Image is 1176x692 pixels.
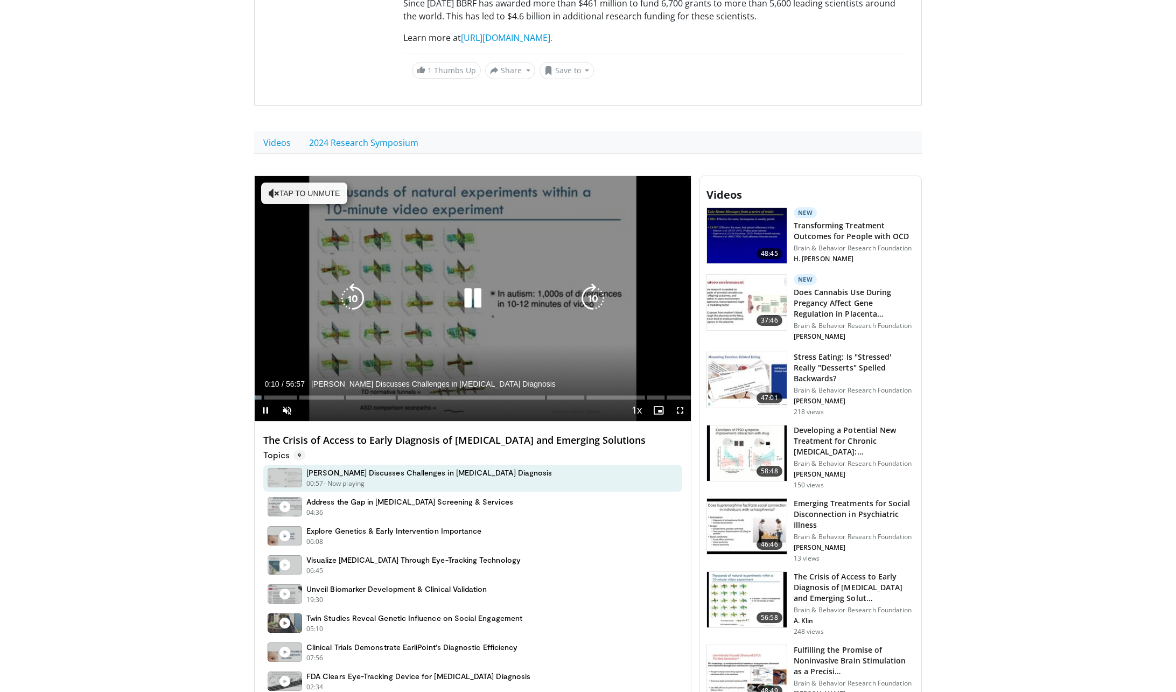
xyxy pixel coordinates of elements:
p: Brain & Behavior Research Foundation [794,606,915,614]
p: 218 views [794,408,824,416]
img: 63c24c9f-fdb2-46e7-8157-213be66a4fbf.150x105_q85_crop-smart_upscale.jpg [707,425,787,481]
h4: Explore Genetics & Early Intervention Importance [306,526,481,536]
p: 06:08 [306,537,324,547]
img: 9e8b8665-4a9c-4c12-b8e6-f822e6275258.150x105_q85_crop-smart_upscale.jpg [707,352,787,408]
h4: Address the Gap in [MEDICAL_DATA] Screening & Services [306,497,513,507]
a: 2024 Research Symposium [300,131,428,154]
p: 150 views [794,481,824,490]
a: 58:48 Developing a Potential New Treatment for Chronic [MEDICAL_DATA]: [MEDICAL_DATA] Comb… Brain... [706,425,915,490]
span: Videos [706,187,742,202]
p: [PERSON_NAME] [794,397,915,406]
p: 07:56 [306,653,324,663]
h4: Visualize [MEDICAL_DATA] Through Eye-Tracking Technology [306,555,521,565]
p: New [794,207,817,218]
p: Brain & Behavior Research Foundation [794,679,915,688]
h3: Transforming Treatment Outcomes for People with OCD [794,220,915,242]
h4: [PERSON_NAME] Discusses Challenges in [MEDICAL_DATA] Diagnosis [306,468,552,478]
span: / [282,380,284,388]
a: Videos [254,131,300,154]
span: 56:58 [757,612,782,623]
p: Topics [263,450,305,460]
p: Brain & Behavior Research Foundation [794,459,915,468]
span: 1 [428,65,432,75]
h4: The Crisis of Access to Early Diagnosis of [MEDICAL_DATA] and Emerging Solutions [263,435,682,446]
img: a2aaec38-03a4-4587-b9a5-ed84cf06ae06.150x105_q85_crop-smart_upscale.jpg [707,499,787,555]
a: 1 Thumbs Up [412,62,481,79]
p: 13 views [794,554,820,563]
h4: Twin Studies Reveal Genetic Influence on Social Engagement [306,613,522,623]
p: 06:45 [306,566,324,576]
p: A. Klin [794,617,915,625]
button: Enable picture-in-picture mode [648,400,669,421]
span: [PERSON_NAME] Discusses Challenges in [MEDICAL_DATA] Diagnosis [311,379,556,389]
p: Brain & Behavior Research Foundation [794,386,915,395]
h3: Stress Eating: Is "Stressed' Really "Desserts" Spelled Backwards? [794,352,915,384]
button: Fullscreen [669,400,691,421]
span: 56:57 [286,380,305,388]
a: 46:46 Emerging Treatments for Social Disconnection in Psychiatric Illness Brain & Behavior Resear... [706,498,915,563]
span: 0:10 [264,380,279,388]
p: [PERSON_NAME] [794,543,915,552]
p: H. [PERSON_NAME] [794,255,915,263]
p: 04:36 [306,508,324,518]
a: 56:58 The Crisis of Access to Early Diagnosis of [MEDICAL_DATA] and Emerging Solut… Brain & Behav... [706,571,915,636]
span: 58:48 [757,466,782,477]
img: 2bb4a8c7-a05b-4409-9618-7c9cd890590d.150x105_q85_crop-smart_upscale.jpg [707,572,787,628]
p: 248 views [794,627,824,636]
h4: FDA Clears Eye-Tracking Device for [MEDICAL_DATA] Diagnosis [306,672,530,681]
h3: Fulfilling the Promise of Noninvasive Brain Stimulation as a Precisi… [794,645,915,677]
p: [PERSON_NAME] [794,470,915,479]
h4: Unveil Biomarker Development & Clinical Validation [306,584,487,594]
p: - Now playing [324,479,365,488]
p: Brain & Behavior Research Foundation [794,244,915,253]
video-js: Video Player [255,176,691,422]
span: 46:46 [757,539,782,550]
div: Progress Bar [255,395,691,400]
h3: Developing a Potential New Treatment for Chronic [MEDICAL_DATA]: [MEDICAL_DATA] Comb… [794,425,915,457]
span: 48:45 [757,248,782,259]
h4: Clinical Trials Demonstrate EarliPoint's Diagnostic Efficiency [306,642,517,652]
p: Learn more at [403,31,906,44]
button: Tap to unmute [261,183,347,204]
img: b302aa6f-1816-4315-90a0-be06779f89d0.150x105_q85_crop-smart_upscale.jpg [707,275,787,331]
button: Unmute [276,400,298,421]
h3: Does Cannabis Use During Pregancy Affect Gene Regulation in Placenta… [794,287,915,319]
p: [PERSON_NAME] [794,332,915,341]
button: Pause [255,400,276,421]
p: 19:30 [306,595,324,605]
p: 02:34 [306,682,324,692]
span: 37:46 [757,315,782,326]
p: 00:57 [306,479,324,488]
p: 05:10 [306,624,324,634]
a: 47:01 Stress Eating: Is "Stressed' Really "Desserts" Spelled Backwards? Brain & Behavior Research... [706,352,915,416]
p: Brain & Behavior Research Foundation [794,321,915,330]
a: 37:46 New Does Cannabis Use During Pregancy Affect Gene Regulation in Placenta… Brain & Behavior ... [706,274,915,343]
button: Playback Rate [626,400,648,421]
span: 9 [293,450,305,460]
p: New [794,274,817,285]
button: Save to [540,62,594,79]
h3: The Crisis of Access to Early Diagnosis of [MEDICAL_DATA] and Emerging Solut… [794,571,915,604]
img: 05e60db3-97df-4ace-bba5-f0b2060cf1ab.150x105_q85_crop-smart_upscale.jpg [707,208,787,264]
a: [URL][DOMAIN_NAME]. [461,32,552,44]
a: 48:45 New Transforming Treatment Outcomes for People with OCD Brain & Behavior Research Foundatio... [706,207,915,265]
p: Brain & Behavior Research Foundation [794,533,915,541]
button: Share [485,62,535,79]
span: 47:01 [757,393,782,403]
h3: Emerging Treatments for Social Disconnection in Psychiatric Illness [794,498,915,530]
